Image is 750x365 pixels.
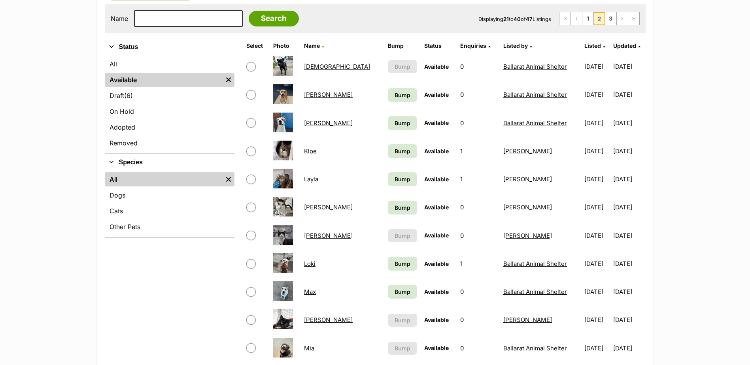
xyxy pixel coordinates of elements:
span: Available [424,119,449,126]
a: Max [304,288,316,295]
button: Bump [388,229,417,242]
a: Last page [628,12,639,25]
a: Page 1 [582,12,593,25]
span: translation missing: en.admin.listings.index.attributes.enquiries [460,42,486,49]
nav: Pagination [559,12,640,25]
a: Remove filter [223,73,234,87]
span: Available [424,344,449,351]
input: Search [249,11,299,26]
td: [DATE] [613,335,644,362]
td: 0 [457,109,499,137]
a: All [105,57,234,71]
a: Listed [584,42,605,49]
td: 1 [457,137,499,165]
strong: 21 [503,16,509,22]
span: Bump [395,119,410,127]
span: Bump [395,344,410,352]
a: Name [304,42,324,49]
span: Available [424,63,449,70]
a: [DEMOGRAPHIC_DATA] [304,63,370,70]
a: Bump [388,116,417,130]
button: Status [105,42,234,52]
span: Available [424,316,449,323]
a: Removed [105,136,234,150]
span: Listed [584,42,601,49]
span: Bump [395,316,410,324]
span: Available [424,260,449,267]
span: Bump [395,203,410,212]
td: 1 [457,250,499,277]
td: [DATE] [613,250,644,277]
span: Displaying to of Listings [478,16,551,22]
a: [PERSON_NAME] [304,119,353,127]
a: Next page [617,12,628,25]
a: On Hold [105,104,234,119]
a: Cats [105,204,234,218]
label: Name [111,15,128,22]
a: Bump [388,144,417,158]
a: [PERSON_NAME] [304,91,353,98]
span: Bump [395,175,410,183]
a: [PERSON_NAME] [304,203,353,211]
a: Bump [388,257,417,271]
th: Photo [270,40,300,52]
a: Kloe [304,147,317,155]
strong: 47 [526,16,533,22]
span: Bump [395,62,410,71]
span: Updated [613,42,636,49]
div: Species [105,171,234,237]
td: [DATE] [613,222,644,249]
td: [DATE] [581,222,612,249]
a: Draft [105,88,234,103]
a: Ballarat Animal Shelter [503,63,567,70]
a: Mia [304,344,314,352]
span: Available [424,148,449,154]
span: Available [424,288,449,295]
a: Page 3 [605,12,616,25]
a: [PERSON_NAME] [503,175,552,183]
td: [DATE] [613,278,644,305]
td: 0 [457,222,499,249]
td: 0 [457,53,499,80]
span: Available [424,176,449,182]
a: Ballarat Animal Shelter [503,260,567,267]
a: Dogs [105,188,234,202]
td: 0 [457,306,499,333]
a: [PERSON_NAME] [304,232,353,239]
td: [DATE] [581,81,612,108]
a: Bump [388,172,417,186]
a: Remove filter [223,172,234,186]
td: [DATE] [613,166,644,193]
a: [PERSON_NAME] [503,316,552,324]
button: Bump [388,342,417,355]
a: First page [559,12,571,25]
a: Previous page [571,12,582,25]
td: 0 [457,278,499,305]
td: [DATE] [581,250,612,277]
span: Bump [395,260,410,268]
span: Available [424,91,449,98]
a: Ballarat Animal Shelter [503,91,567,98]
a: [PERSON_NAME] [503,147,552,155]
span: Bump [395,288,410,296]
td: [DATE] [581,278,612,305]
strong: 40 [514,16,521,22]
a: Ballarat Animal Shelter [503,344,567,352]
a: Other Pets [105,220,234,234]
button: Species [105,157,234,167]
a: All [105,172,223,186]
span: Name [304,42,320,49]
a: Bump [388,285,417,299]
div: Status [105,55,234,153]
a: [PERSON_NAME] [503,203,552,211]
a: Bump [388,201,417,214]
a: Listed by [503,42,532,49]
a: Adopted [105,120,234,134]
td: 0 [457,335,499,362]
td: [DATE] [613,137,644,165]
a: [PERSON_NAME] [304,316,353,324]
button: Bump [388,314,417,327]
span: (6) [124,91,133,100]
th: Bump [385,40,420,52]
td: [DATE] [581,53,612,80]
